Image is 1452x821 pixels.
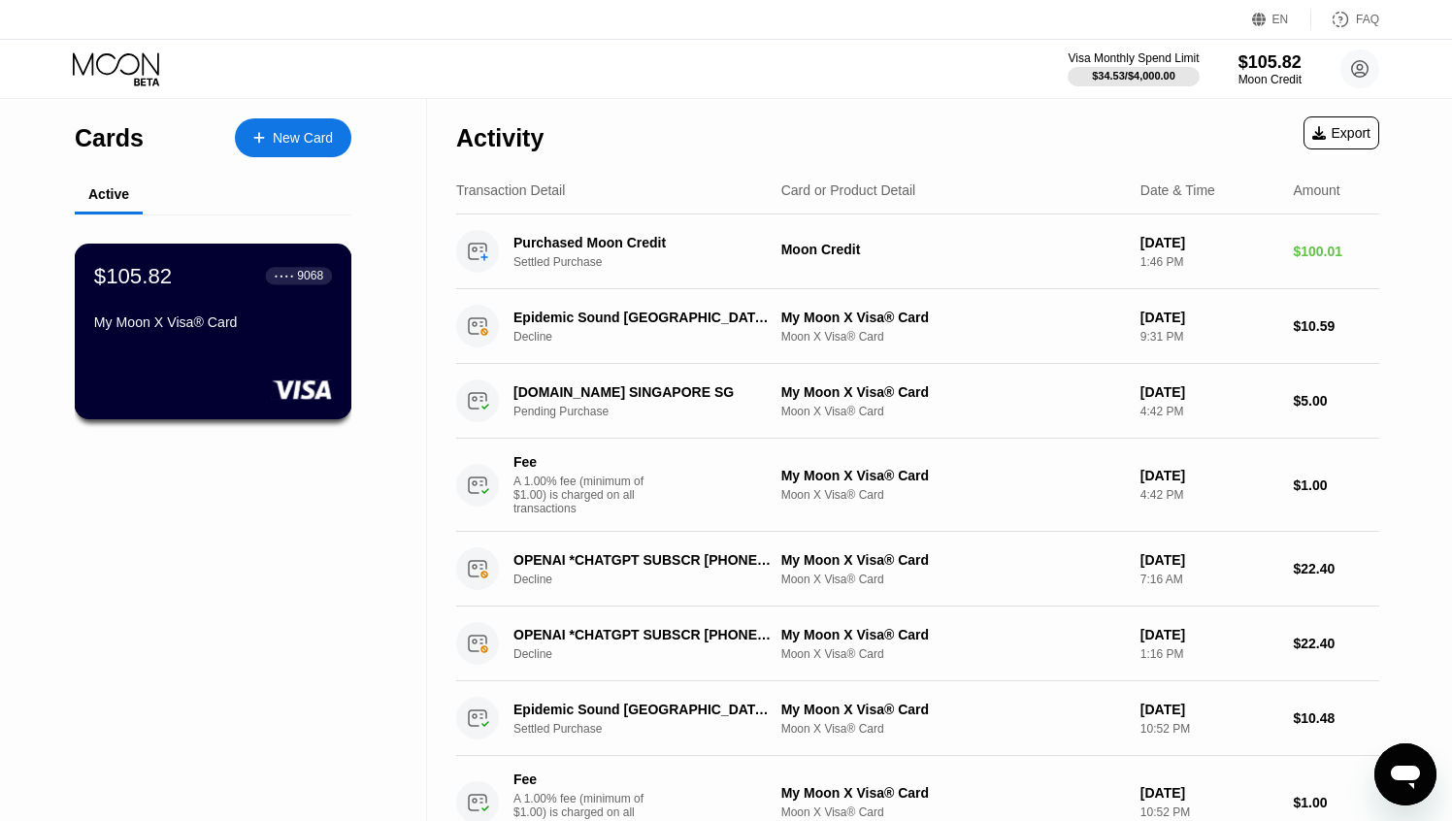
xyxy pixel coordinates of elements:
[513,627,773,642] div: OPENAI *CHATGPT SUBSCR [PHONE_NUMBER] US
[513,255,792,269] div: Settled Purchase
[781,310,1125,325] div: My Moon X Visa® Card
[1068,51,1199,65] div: Visa Monthly Spend Limit
[456,439,1379,532] div: FeeA 1.00% fee (minimum of $1.00) is charged on all transactionsMy Moon X Visa® CardMoon X Visa® ...
[1238,52,1302,73] div: $105.82
[513,405,792,418] div: Pending Purchase
[1140,552,1278,568] div: [DATE]
[1374,743,1436,805] iframe: Кнопка запуска окна обмена сообщениями
[1140,702,1278,717] div: [DATE]
[1272,13,1289,26] div: EN
[781,805,1125,819] div: Moon X Visa® Card
[1140,330,1278,344] div: 9:31 PM
[513,310,773,325] div: Epidemic Sound [GEOGRAPHIC_DATA] SE
[275,273,294,279] div: ● ● ● ●
[1303,116,1379,149] div: Export
[1238,52,1302,86] div: $105.82Moon Credit
[781,384,1125,400] div: My Moon X Visa® Card
[781,488,1125,502] div: Moon X Visa® Card
[1140,647,1278,661] div: 1:16 PM
[513,330,792,344] div: Decline
[781,330,1125,344] div: Moon X Visa® Card
[1140,384,1278,400] div: [DATE]
[235,118,351,157] div: New Card
[1293,182,1339,198] div: Amount
[1252,10,1311,29] div: EN
[456,182,565,198] div: Transaction Detail
[1068,51,1199,86] div: Visa Monthly Spend Limit$34.53/$4,000.00
[1092,70,1175,82] div: $34.53 / $4,000.00
[456,607,1379,681] div: OPENAI *CHATGPT SUBSCR [PHONE_NUMBER] USDeclineMy Moon X Visa® CardMoon X Visa® Card[DATE]1:16 PM...
[513,702,773,717] div: Epidemic Sound [GEOGRAPHIC_DATA] SE
[456,289,1379,364] div: Epidemic Sound [GEOGRAPHIC_DATA] SEDeclineMy Moon X Visa® CardMoon X Visa® Card[DATE]9:31 PM$10.59
[1140,573,1278,586] div: 7:16 AM
[297,269,323,282] div: 9068
[1293,393,1379,409] div: $5.00
[75,124,144,152] div: Cards
[1140,468,1278,483] div: [DATE]
[513,573,792,586] div: Decline
[513,235,773,250] div: Purchased Moon Credit
[273,130,333,147] div: New Card
[1293,561,1379,576] div: $22.40
[88,186,129,202] div: Active
[781,405,1125,418] div: Moon X Visa® Card
[1140,255,1278,269] div: 1:46 PM
[1293,795,1379,810] div: $1.00
[456,364,1379,439] div: [DOMAIN_NAME] SINGAPORE SGPending PurchaseMy Moon X Visa® CardMoon X Visa® Card[DATE]4:42 PM$5.00
[1140,182,1215,198] div: Date & Time
[1293,477,1379,493] div: $1.00
[781,722,1125,736] div: Moon X Visa® Card
[513,722,792,736] div: Settled Purchase
[1311,10,1379,29] div: FAQ
[456,124,544,152] div: Activity
[1312,125,1370,141] div: Export
[1140,785,1278,801] div: [DATE]
[513,475,659,515] div: A 1.00% fee (minimum of $1.00) is charged on all transactions
[1140,627,1278,642] div: [DATE]
[94,263,172,288] div: $105.82
[1293,636,1379,651] div: $22.40
[1140,310,1278,325] div: [DATE]
[781,702,1125,717] div: My Moon X Visa® Card
[456,681,1379,756] div: Epidemic Sound [GEOGRAPHIC_DATA] SESettled PurchaseMy Moon X Visa® CardMoon X Visa® Card[DATE]10:...
[781,627,1125,642] div: My Moon X Visa® Card
[1356,13,1379,26] div: FAQ
[781,573,1125,586] div: Moon X Visa® Card
[1140,488,1278,502] div: 4:42 PM
[76,245,350,418] div: $105.82● ● ● ●9068My Moon X Visa® Card
[1238,73,1302,86] div: Moon Credit
[1140,805,1278,819] div: 10:52 PM
[513,552,773,568] div: OPENAI *CHATGPT SUBSCR [PHONE_NUMBER] US
[781,242,1125,257] div: Moon Credit
[513,454,649,470] div: Fee
[513,772,649,787] div: Fee
[456,532,1379,607] div: OPENAI *CHATGPT SUBSCR [PHONE_NUMBER] USDeclineMy Moon X Visa® CardMoon X Visa® Card[DATE]7:16 AM...
[94,314,332,330] div: My Moon X Visa® Card
[1140,235,1278,250] div: [DATE]
[1140,722,1278,736] div: 10:52 PM
[781,785,1125,801] div: My Moon X Visa® Card
[781,182,916,198] div: Card or Product Detail
[1140,405,1278,418] div: 4:42 PM
[1293,710,1379,726] div: $10.48
[781,647,1125,661] div: Moon X Visa® Card
[456,214,1379,289] div: Purchased Moon CreditSettled PurchaseMoon Credit[DATE]1:46 PM$100.01
[781,468,1125,483] div: My Moon X Visa® Card
[781,552,1125,568] div: My Moon X Visa® Card
[513,647,792,661] div: Decline
[513,384,773,400] div: [DOMAIN_NAME] SINGAPORE SG
[1293,244,1379,259] div: $100.01
[1293,318,1379,334] div: $10.59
